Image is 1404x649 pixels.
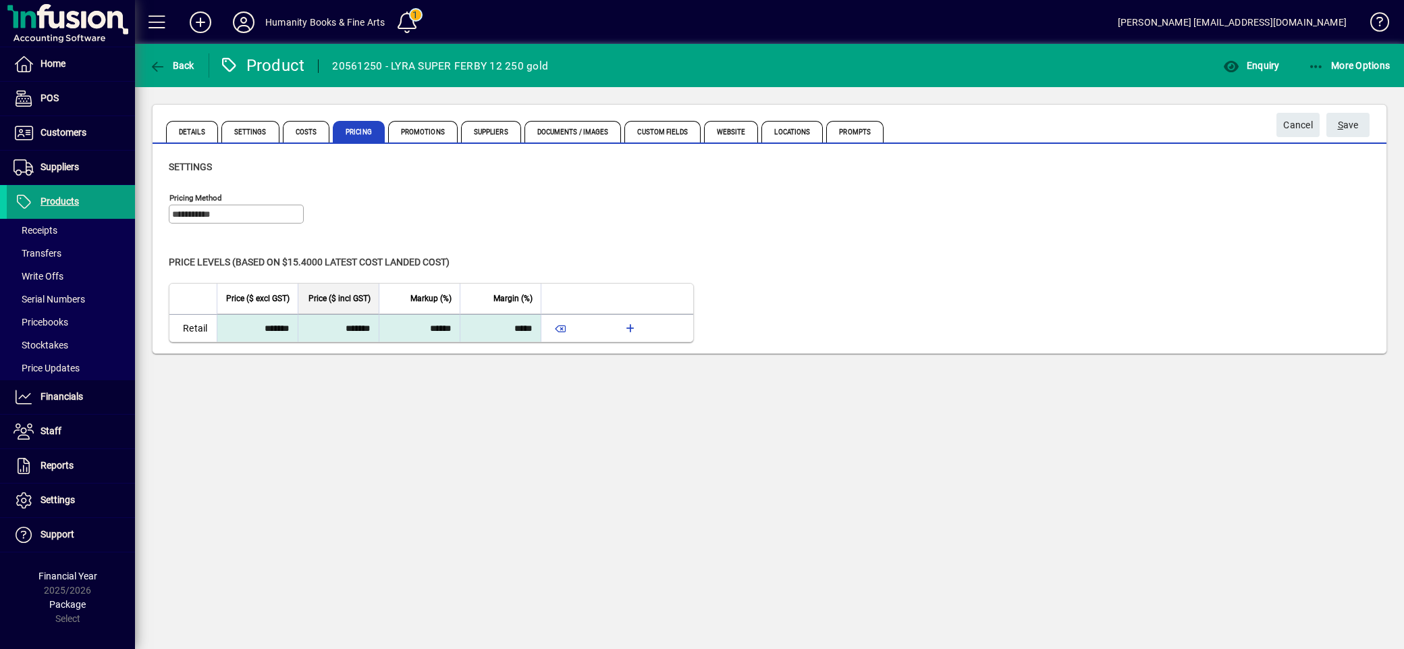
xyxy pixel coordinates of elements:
[1283,114,1313,136] span: Cancel
[7,415,135,448] a: Staff
[524,121,622,142] span: Documents / Images
[40,161,79,172] span: Suppliers
[221,121,279,142] span: Settings
[493,291,533,306] span: Margin (%)
[7,334,135,357] a: Stocktakes
[226,291,290,306] span: Price ($ excl GST)
[40,494,75,505] span: Settings
[13,294,85,305] span: Serial Numbers
[40,58,65,69] span: Home
[265,11,385,33] div: Humanity Books & Fine Arts
[7,288,135,311] a: Serial Numbers
[40,425,61,436] span: Staff
[761,121,823,142] span: Locations
[7,116,135,150] a: Customers
[13,317,68,328] span: Pricebooks
[1326,113,1370,137] button: Save
[410,291,452,306] span: Markup (%)
[38,571,97,581] span: Financial Year
[624,121,700,142] span: Custom Fields
[308,291,371,306] span: Price ($ incl GST)
[1220,53,1282,78] button: Enquiry
[388,121,458,142] span: Promotions
[7,151,135,184] a: Suppliers
[7,82,135,115] a: POS
[149,60,194,71] span: Back
[13,271,63,282] span: Write Offs
[7,311,135,334] a: Pricebooks
[13,340,68,351] span: Stocktakes
[49,599,86,610] span: Package
[7,219,135,242] a: Receipts
[1360,3,1387,47] a: Knowledge Base
[146,53,198,78] button: Back
[7,265,135,288] a: Write Offs
[1338,114,1359,136] span: ave
[169,257,450,267] span: Price levels (based on $15.4000 Latest cost landed cost)
[166,121,218,142] span: Details
[13,225,57,236] span: Receipts
[169,161,212,172] span: Settings
[40,196,79,207] span: Products
[40,127,86,138] span: Customers
[461,121,521,142] span: Suppliers
[7,380,135,414] a: Financials
[333,121,385,142] span: Pricing
[1276,113,1320,137] button: Cancel
[7,484,135,517] a: Settings
[13,248,61,259] span: Transfers
[7,449,135,483] a: Reports
[332,55,548,77] div: 20561250 - LYRA SUPER FERBY 12 250 gold
[1118,11,1347,33] div: [PERSON_NAME] [EMAIL_ADDRESS][DOMAIN_NAME]
[222,10,265,34] button: Profile
[7,242,135,265] a: Transfers
[1223,60,1279,71] span: Enquiry
[135,53,209,78] app-page-header-button: Back
[13,363,80,373] span: Price Updates
[7,518,135,552] a: Support
[704,121,759,142] span: Website
[1305,53,1394,78] button: More Options
[1338,120,1343,130] span: S
[1308,60,1390,71] span: More Options
[40,529,74,540] span: Support
[169,193,222,203] mat-label: Pricing method
[179,10,222,34] button: Add
[7,47,135,81] a: Home
[40,460,74,471] span: Reports
[40,93,59,103] span: POS
[283,121,330,142] span: Costs
[7,357,135,380] a: Price Updates
[826,121,884,142] span: Prompts
[40,391,83,402] span: Financials
[219,55,305,76] div: Product
[169,314,217,342] td: Retail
